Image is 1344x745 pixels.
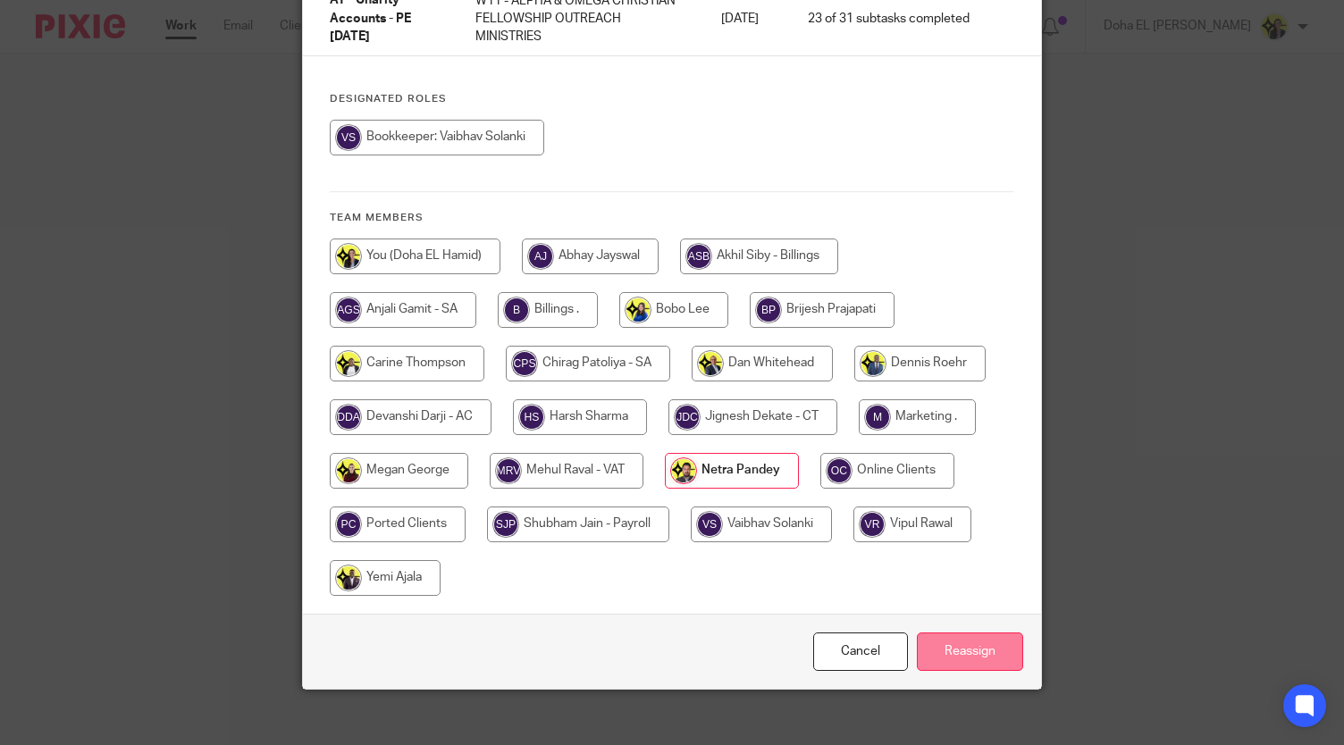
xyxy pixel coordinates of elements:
h4: Designated Roles [330,92,1013,106]
input: Reassign [917,632,1023,671]
h4: Team members [330,211,1013,225]
p: [DATE] [721,10,771,28]
a: Close this dialog window [813,632,908,671]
